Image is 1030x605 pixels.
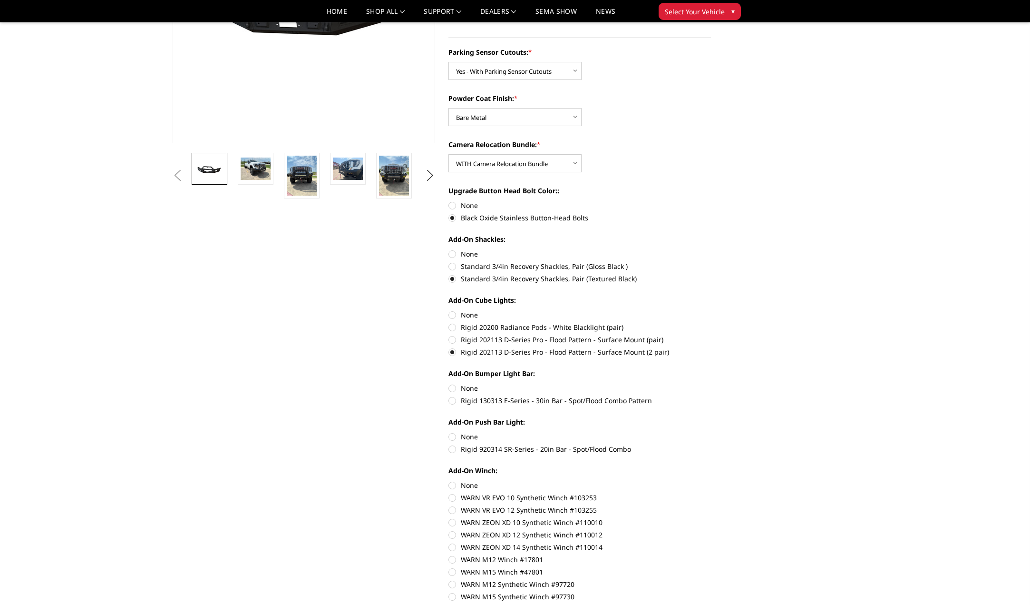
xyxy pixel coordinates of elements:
[448,579,711,589] label: WARN M12 Synthetic Winch #97720
[448,368,711,378] label: Add-On Bumper Light Bar:
[448,396,711,406] label: Rigid 130313 E-Series - 30in Bar - Spot/Flood Combo Pattern
[448,417,711,427] label: Add-On Push Bar Light:
[333,158,363,180] img: 2024-2025 GMC 2500-3500 - A2 Series - Sport Front Bumper (winch mount)
[448,466,711,476] label: Add-On Winch:
[170,169,185,183] button: Previous
[448,322,711,332] label: Rigid 20200 Radiance Pods - White Blacklight (pair)
[448,347,711,357] label: Rigid 202113 D-Series Pro - Flood Pattern - Surface Mount (2 pair)
[366,8,405,22] a: shop all
[287,156,317,196] img: 2024-2025 GMC 2500-3500 - A2 Series - Sport Front Bumper (winch mount)
[448,592,711,602] label: WARN M15 Synthetic Winch #97730
[596,8,615,22] a: News
[241,158,271,180] img: 2024-2025 GMC 2500-3500 - A2 Series - Sport Front Bumper (winch mount)
[448,234,711,244] label: Add-On Shackles:
[448,555,711,565] label: WARN M12 Winch #17801
[448,517,711,527] label: WARN ZEON XD 10 Synthetic Winch #110010
[424,8,461,22] a: Support
[194,162,224,176] img: 2024-2025 GMC 2500-3500 - A2 Series - Sport Front Bumper (winch mount)
[448,530,711,540] label: WARN ZEON XD 12 Synthetic Winch #110012
[379,156,409,196] img: 2024-2025 GMC 2500-3500 - A2 Series - Sport Front Bumper (winch mount)
[448,493,711,503] label: WARN VR EVO 10 Synthetic Winch #103253
[448,93,711,103] label: Powder Coat Finish:
[448,249,711,259] label: None
[480,8,516,22] a: Dealers
[448,505,711,515] label: WARN VR EVO 12 Synthetic Winch #103255
[659,3,741,20] button: Select Your Vehicle
[448,200,711,210] label: None
[448,310,711,320] label: None
[665,7,725,17] span: Select Your Vehicle
[535,8,577,22] a: SEMA Show
[448,383,711,393] label: None
[448,542,711,552] label: WARN ZEON XD 14 Synthetic Winch #110014
[448,213,711,223] label: Black Oxide Stainless Button-Head Bolts
[448,444,711,454] label: Rigid 920314 SR-Series - 20in Bar - Spot/Flood Combo
[448,432,711,442] label: None
[448,335,711,345] label: Rigid 202113 D-Series Pro - Flood Pattern - Surface Mount (pair)
[448,295,711,305] label: Add-On Cube Lights:
[448,274,711,284] label: Standard 3/4in Recovery Shackles, Pair (Textured Black)
[423,169,437,183] button: Next
[327,8,347,22] a: Home
[448,480,711,490] label: None
[448,47,711,57] label: Parking Sensor Cutouts:
[448,186,711,196] label: Upgrade Button Head Bolt Color::
[448,139,711,149] label: Camera Relocation Bundle:
[448,261,711,271] label: Standard 3/4in Recovery Shackles, Pair (Gloss Black )
[731,6,735,16] span: ▾
[448,567,711,577] label: WARN M15 Winch #47801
